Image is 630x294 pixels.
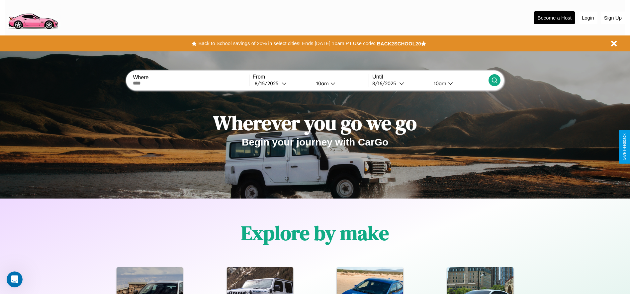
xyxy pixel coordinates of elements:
[7,271,23,287] iframe: Intercom live chat
[197,39,377,48] button: Back to School savings of 20% in select cities! Ends [DATE] 10am PT.Use code:
[5,3,61,31] img: logo
[428,80,489,87] button: 10am
[241,219,389,247] h1: Explore by make
[579,12,597,24] button: Login
[255,80,282,87] div: 8 / 15 / 2025
[372,74,488,80] label: Until
[313,80,330,87] div: 10am
[534,11,575,24] button: Become a Host
[253,74,369,80] label: From
[372,80,399,87] div: 8 / 16 / 2025
[311,80,369,87] button: 10am
[601,12,625,24] button: Sign Up
[622,134,627,160] div: Give Feedback
[430,80,448,87] div: 10am
[253,80,311,87] button: 8/15/2025
[133,75,249,81] label: Where
[377,41,421,46] b: BACK2SCHOOL20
